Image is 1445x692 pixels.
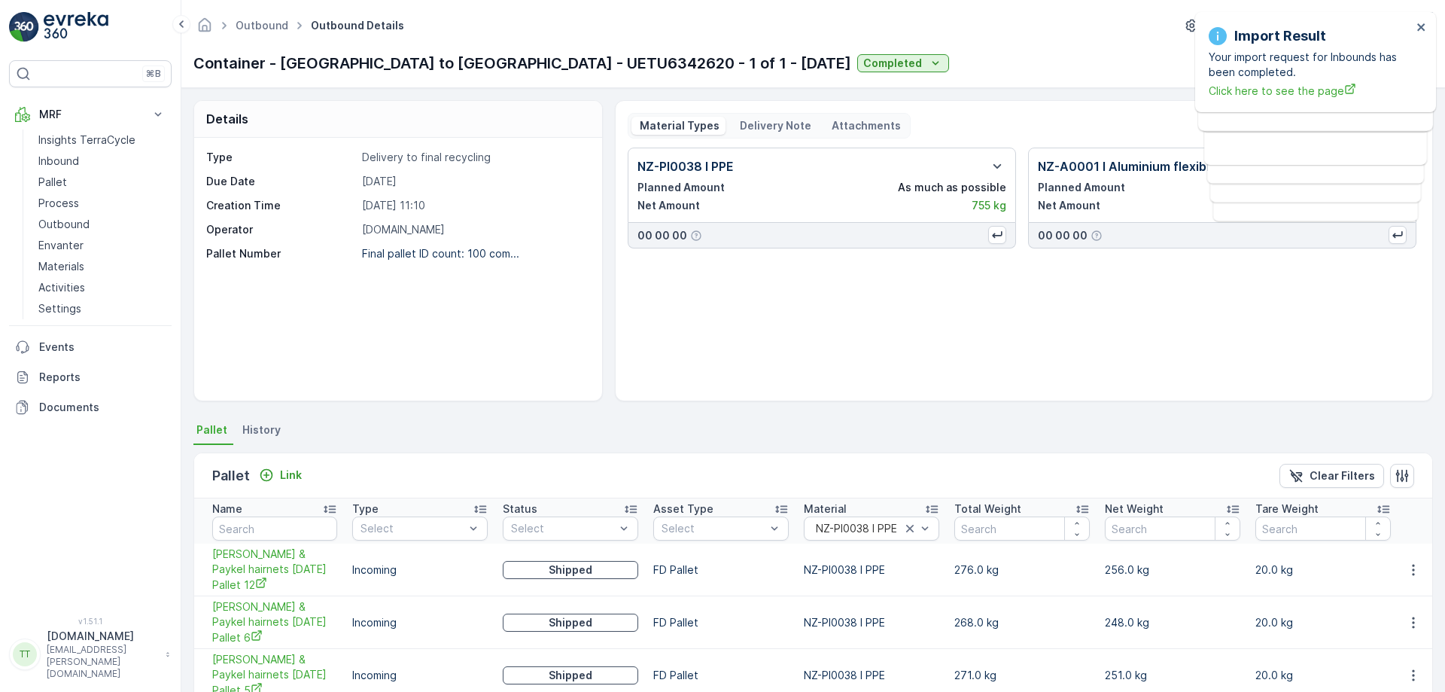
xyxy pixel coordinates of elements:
[637,180,725,195] p: Planned Amount
[857,54,949,72] button: Completed
[1416,21,1427,35] button: close
[653,562,789,578] p: FD Pallet
[280,468,302,483] p: Link
[362,150,586,165] p: Delivery to final recycling
[32,235,172,256] a: Envanter
[1105,501,1164,517] p: Net Weight
[32,130,172,151] a: Insights TerraCycle
[308,18,407,33] span: Outbound Details
[954,562,1090,578] p: 276.0 kg
[38,196,79,211] p: Process
[212,599,337,645] a: FD Fisher & Paykel hairnets 27/06/2025 Pallet 6
[236,19,288,32] a: Outbound
[242,422,281,437] span: History
[32,193,172,214] a: Process
[1279,464,1384,488] button: Clear Filters
[1255,501,1319,517] p: Tare Weight
[972,198,1006,213] p: 755 kg
[1105,668,1240,683] p: 251.0 kg
[193,52,851,75] p: Container - [GEOGRAPHIC_DATA] to [GEOGRAPHIC_DATA] - UETU6342620 - 1 of 1 - [DATE]
[362,247,519,260] p: Final pallet ID count: 100 com...
[352,668,488,683] p: Incoming
[503,501,537,517] p: Status
[1038,180,1125,195] p: Planned Amount
[503,614,638,632] button: Shipped
[39,107,141,122] p: MRF
[38,217,90,232] p: Outbound
[898,180,1006,195] p: As much as possible
[804,615,939,630] p: NZ-PI0038 I PPE
[1091,230,1103,242] div: Help Tooltip Icon
[1234,26,1326,47] p: Import Result
[38,259,84,274] p: Materials
[362,222,586,237] p: [DOMAIN_NAME]
[32,172,172,193] a: Pallet
[637,198,700,213] p: Net Amount
[804,562,939,578] p: NZ-PI0038 I PPE
[549,615,592,630] p: Shipped
[1038,198,1100,213] p: Net Amount
[1105,562,1240,578] p: 256.0 kg
[1255,615,1391,630] p: 20.0 kg
[362,174,586,189] p: [DATE]
[1209,83,1412,99] a: Click here to see the page
[38,238,84,253] p: Envanter
[206,246,356,261] p: Pallet Number
[206,198,356,213] p: Creation Time
[637,157,734,175] p: NZ-PI0038 I PPE
[206,110,248,128] p: Details
[653,615,789,630] p: FD Pallet
[13,642,37,666] div: TT
[212,547,337,593] span: [PERSON_NAME] & Paykel hairnets [DATE] Pallet 12
[1255,517,1391,541] input: Search
[829,118,901,133] p: Attachments
[1105,517,1240,541] input: Search
[549,562,592,578] p: Shipped
[38,154,79,169] p: Inbound
[511,521,615,536] p: Select
[352,615,488,630] p: Incoming
[360,521,464,536] p: Select
[1310,468,1375,483] p: Clear Filters
[9,12,39,42] img: logo
[9,629,172,680] button: TT[DOMAIN_NAME][EMAIL_ADDRESS][PERSON_NAME][DOMAIN_NAME]
[47,629,158,644] p: [DOMAIN_NAME]
[662,521,765,536] p: Select
[804,501,847,517] p: Material
[503,666,638,684] button: Shipped
[549,668,592,683] p: Shipped
[1255,562,1391,578] p: 20.0 kg
[39,340,166,355] p: Events
[954,615,1090,630] p: 268.0 kg
[637,118,719,133] p: Material Types
[954,668,1090,683] p: 271.0 kg
[352,562,488,578] p: Incoming
[362,198,586,213] p: [DATE] 11:10
[196,23,213,35] a: Homepage
[206,150,356,165] p: Type
[503,561,638,579] button: Shipped
[47,644,158,680] p: [EMAIL_ADDRESS][PERSON_NAME][DOMAIN_NAME]
[38,133,135,148] p: Insights TerraCycle
[1038,157,1224,175] p: NZ-A0001 I Aluminium flexibles
[1209,50,1412,80] p: Your import request for Inbounds has been completed.
[653,501,713,517] p: Asset Type
[9,362,172,392] a: Reports
[804,668,939,683] p: NZ-PI0038 I PPE
[32,151,172,172] a: Inbound
[863,56,922,71] p: Completed
[1038,228,1088,243] p: 00 00 00
[9,99,172,130] button: MRF
[1105,615,1240,630] p: 248.0 kg
[954,517,1090,541] input: Search
[690,230,702,242] div: Help Tooltip Icon
[38,301,81,316] p: Settings
[32,298,172,319] a: Settings
[44,12,108,42] img: logo_light-DOdMpM7g.png
[212,465,250,486] p: Pallet
[32,256,172,277] a: Materials
[1255,668,1391,683] p: 20.0 kg
[253,466,308,484] button: Link
[9,332,172,362] a: Events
